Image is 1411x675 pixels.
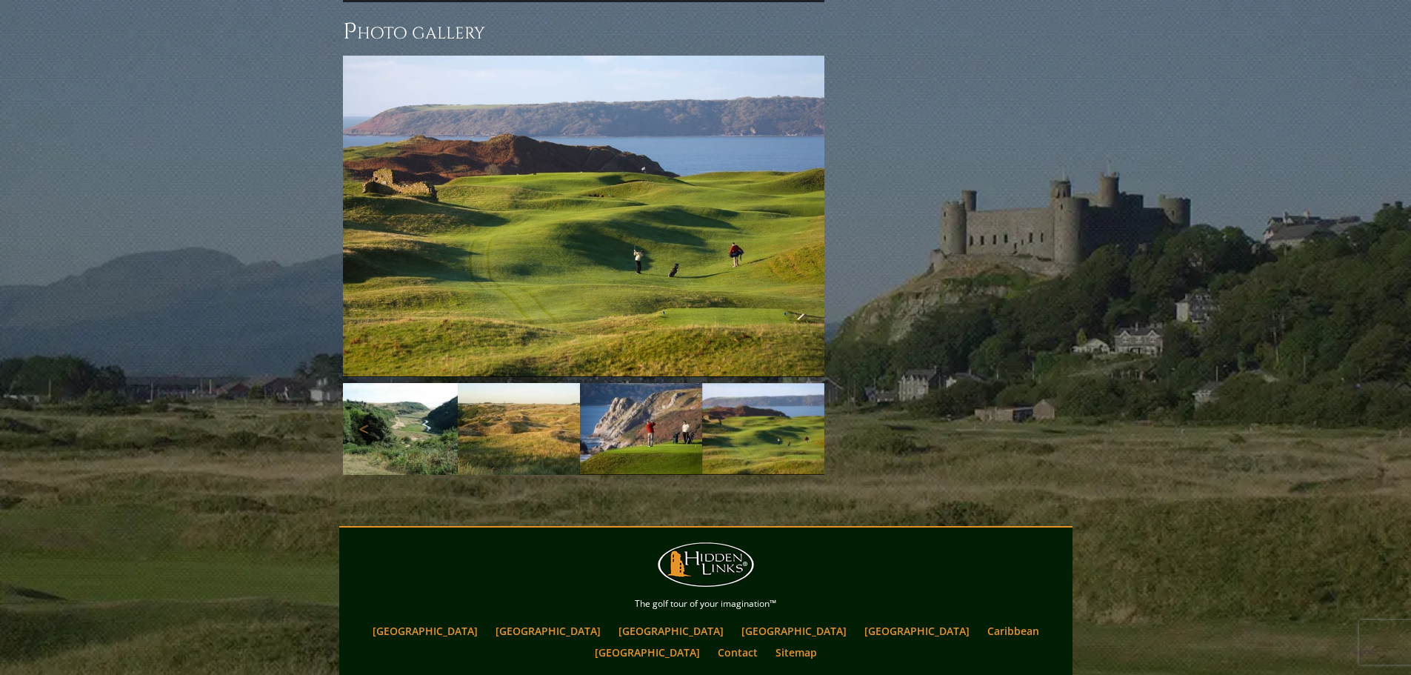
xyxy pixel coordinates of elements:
a: Contact [710,642,765,663]
a: [GEOGRAPHIC_DATA] [365,620,485,642]
a: [GEOGRAPHIC_DATA] [857,620,977,642]
a: Caribbean [980,620,1047,642]
a: [GEOGRAPHIC_DATA] [611,620,731,642]
p: The golf tour of your imagination™ [343,596,1069,612]
a: [GEOGRAPHIC_DATA] [734,620,854,642]
a: Previous [350,414,380,444]
h3: Photo Gallery [343,17,824,47]
a: Sitemap [768,642,824,663]
a: [GEOGRAPHIC_DATA] [488,620,608,642]
a: [GEOGRAPHIC_DATA] [587,642,707,663]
